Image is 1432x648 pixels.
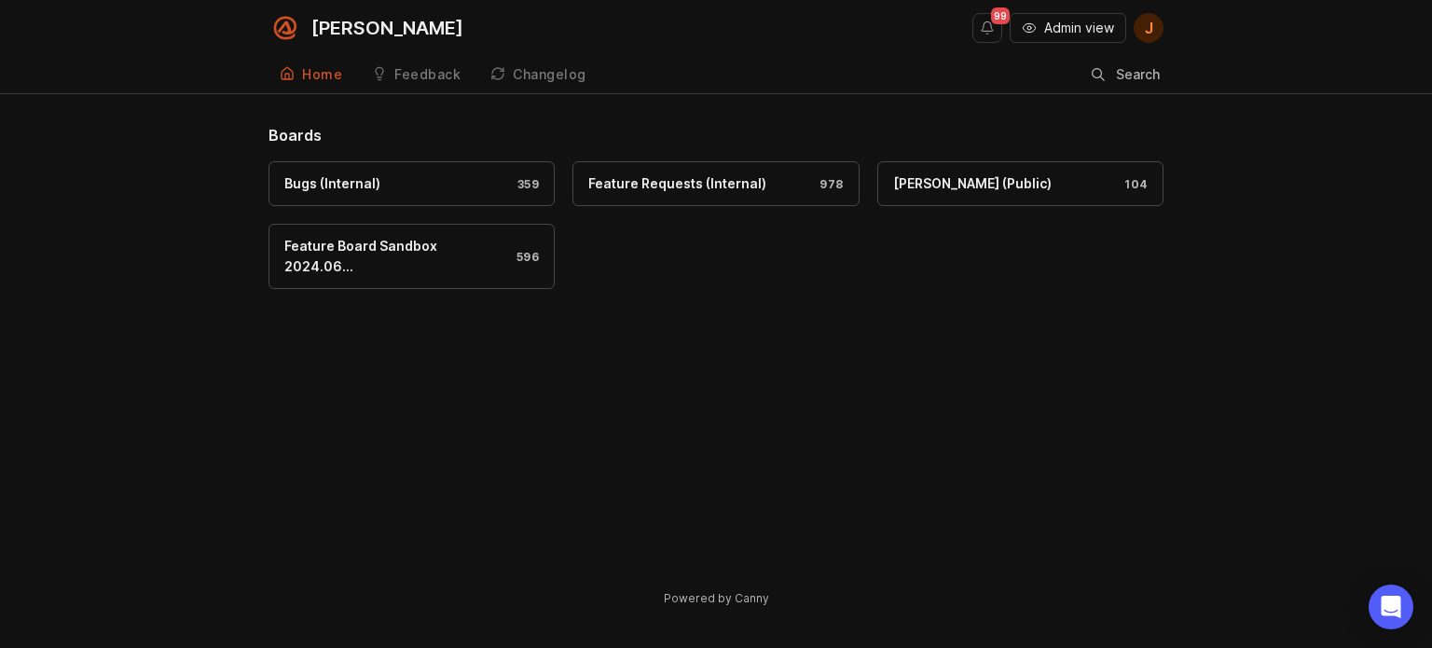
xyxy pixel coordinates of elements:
[284,173,380,194] div: Bugs (Internal)
[893,173,1052,194] div: [PERSON_NAME] (Public)
[1134,13,1163,43] button: J
[588,173,766,194] div: Feature Requests (Internal)
[1115,176,1148,192] div: 104
[361,56,472,94] a: Feedback
[394,68,461,81] div: Feedback
[572,161,859,206] a: Feature Requests (Internal)978
[268,56,353,94] a: Home
[508,176,540,192] div: 359
[1145,17,1153,39] span: J
[268,161,555,206] a: Bugs (Internal)359
[877,161,1163,206] a: [PERSON_NAME] (Public)104
[1010,13,1126,43] button: Admin view
[810,176,844,192] div: 978
[302,68,342,81] div: Home
[284,236,507,277] div: Feature Board Sandbox 2024.06…
[479,56,598,94] a: Changelog
[513,68,586,81] div: Changelog
[991,7,1010,24] span: 99
[268,124,1163,146] h1: Boards
[311,19,463,37] div: [PERSON_NAME]
[972,13,1002,43] button: Notifications
[661,587,772,609] a: Powered by Canny
[268,224,555,289] a: Feature Board Sandbox 2024.06…596
[1044,19,1114,37] span: Admin view
[507,249,540,265] div: 596
[1369,585,1413,629] div: Open Intercom Messenger
[268,11,302,45] img: Smith.ai logo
